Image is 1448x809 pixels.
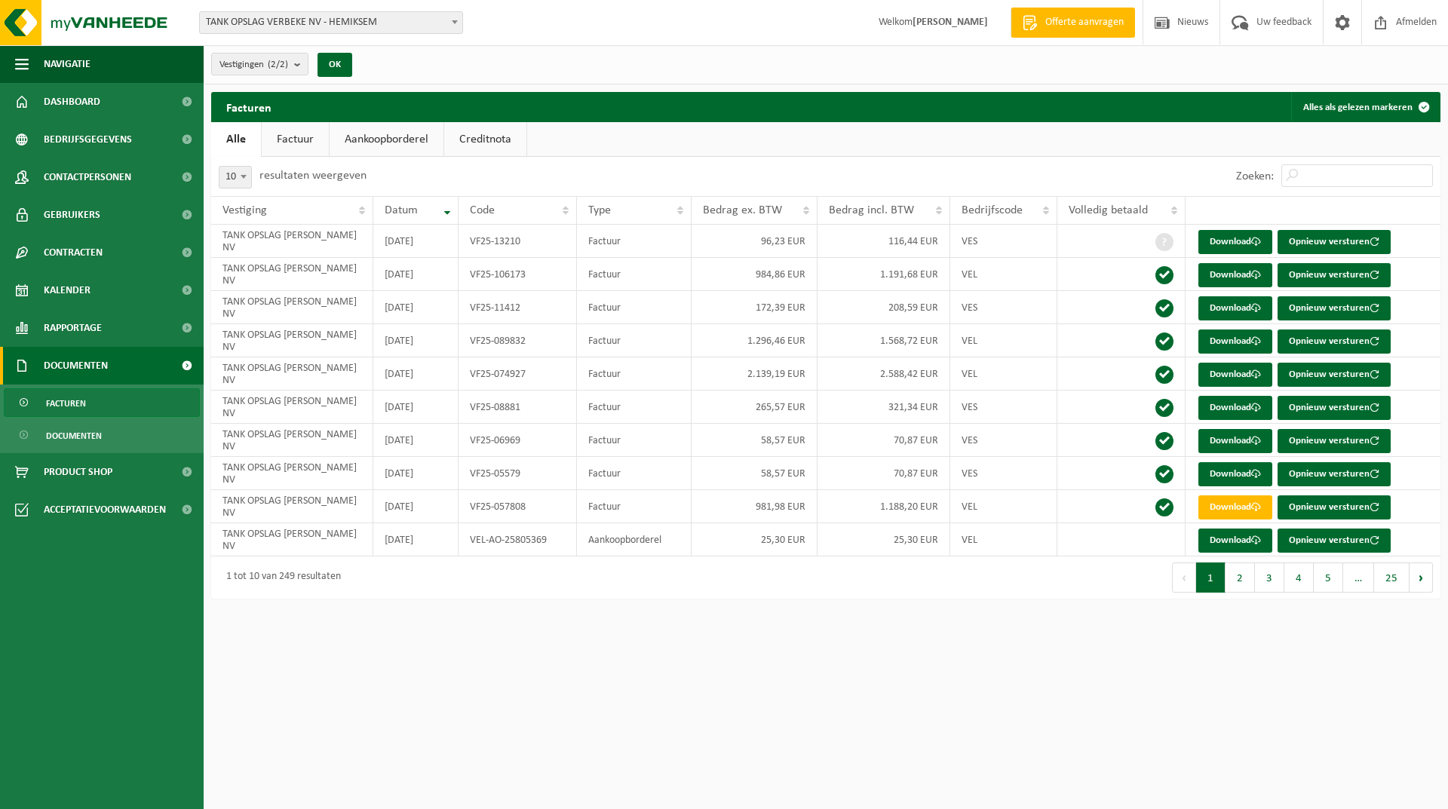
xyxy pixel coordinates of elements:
[692,391,818,424] td: 265,57 EUR
[692,490,818,523] td: 981,98 EUR
[950,391,1057,424] td: VES
[1278,529,1391,553] button: Opnieuw versturen
[692,457,818,490] td: 58,57 EUR
[818,457,950,490] td: 70,87 EUR
[200,12,462,33] span: TANK OPSLAG VERBEKE NV - HEMIKSEM
[44,271,90,309] span: Kalender
[950,457,1057,490] td: VES
[46,389,86,418] span: Facturen
[577,424,692,457] td: Factuur
[459,357,577,391] td: VF25-074927
[211,92,287,121] h2: Facturen
[318,53,352,77] button: OK
[950,490,1057,523] td: VEL
[1255,562,1284,593] button: 3
[459,424,577,457] td: VF25-06969
[1278,462,1391,486] button: Opnieuw versturen
[211,357,373,391] td: TANK OPSLAG [PERSON_NAME] NV
[373,457,459,490] td: [DATE]
[1278,230,1391,254] button: Opnieuw versturen
[219,167,251,188] span: 10
[44,309,102,347] span: Rapportage
[373,424,459,457] td: [DATE]
[818,424,950,457] td: 70,87 EUR
[692,225,818,258] td: 96,23 EUR
[577,357,692,391] td: Factuur
[962,204,1023,216] span: Bedrijfscode
[1278,396,1391,420] button: Opnieuw versturen
[46,421,102,450] span: Documenten
[950,424,1057,457] td: VES
[44,83,100,121] span: Dashboard
[818,225,950,258] td: 116,44 EUR
[1278,296,1391,320] button: Opnieuw versturen
[1198,529,1272,553] a: Download
[818,523,950,556] td: 25,30 EUR
[1278,429,1391,453] button: Opnieuw versturen
[211,391,373,424] td: TANK OPSLAG [PERSON_NAME] NV
[44,45,90,83] span: Navigatie
[1198,296,1272,320] a: Download
[459,225,577,258] td: VF25-13210
[373,291,459,324] td: [DATE]
[577,324,692,357] td: Factuur
[373,490,459,523] td: [DATE]
[818,324,950,357] td: 1.568,72 EUR
[222,204,267,216] span: Vestiging
[219,166,252,188] span: 10
[1198,396,1272,420] a: Download
[950,324,1057,357] td: VEL
[1198,429,1272,453] a: Download
[211,53,308,75] button: Vestigingen(2/2)
[444,122,526,157] a: Creditnota
[588,204,611,216] span: Type
[1278,495,1391,519] button: Opnieuw versturen
[211,424,373,457] td: TANK OPSLAG [PERSON_NAME] NV
[1172,562,1196,593] button: Previous
[268,60,288,69] count: (2/2)
[1291,92,1439,122] button: Alles als gelezen markeren
[692,324,818,357] td: 1.296,46 EUR
[1196,562,1226,593] button: 1
[1042,15,1127,30] span: Offerte aanvragen
[459,291,577,324] td: VF25-11412
[1278,329,1391,354] button: Opnieuw versturen
[913,17,988,28] strong: [PERSON_NAME]
[44,453,112,491] span: Product Shop
[373,391,459,424] td: [DATE]
[4,421,200,449] a: Documenten
[1198,230,1272,254] a: Download
[459,490,577,523] td: VF25-057808
[219,564,341,591] div: 1 tot 10 van 249 resultaten
[373,258,459,291] td: [DATE]
[211,291,373,324] td: TANK OPSLAG [PERSON_NAME] NV
[44,196,100,234] span: Gebruikers
[470,204,495,216] span: Code
[1314,562,1343,593] button: 5
[818,391,950,424] td: 321,34 EUR
[577,523,692,556] td: Aankoopborderel
[1198,363,1272,387] a: Download
[692,357,818,391] td: 2.139,19 EUR
[577,490,692,523] td: Factuur
[692,523,818,556] td: 25,30 EUR
[577,291,692,324] td: Factuur
[1011,8,1135,38] a: Offerte aanvragen
[692,291,818,324] td: 172,39 EUR
[950,357,1057,391] td: VEL
[373,357,459,391] td: [DATE]
[818,490,950,523] td: 1.188,20 EUR
[259,170,367,182] label: resultaten weergeven
[1226,562,1255,593] button: 2
[262,122,329,157] a: Factuur
[818,258,950,291] td: 1.191,68 EUR
[1410,562,1433,593] button: Next
[950,523,1057,556] td: VEL
[459,523,577,556] td: VEL-AO-25805369
[950,291,1057,324] td: VES
[385,204,418,216] span: Datum
[211,490,373,523] td: TANK OPSLAG [PERSON_NAME] NV
[459,391,577,424] td: VF25-08881
[211,457,373,490] td: TANK OPSLAG [PERSON_NAME] NV
[1278,363,1391,387] button: Opnieuw versturen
